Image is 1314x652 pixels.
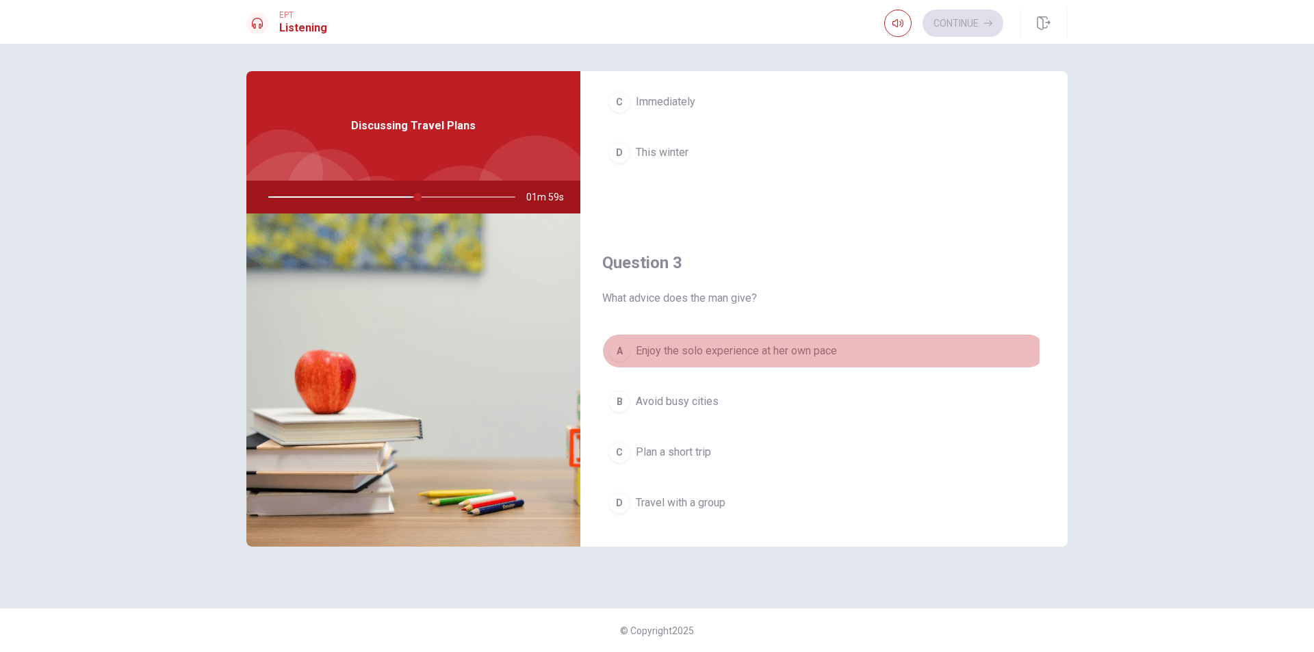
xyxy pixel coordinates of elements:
[351,118,476,134] span: Discussing Travel Plans
[608,142,630,164] div: D
[602,334,1046,368] button: AEnjoy the solo experience at her own pace
[602,85,1046,119] button: CImmediately
[636,94,695,110] span: Immediately
[608,441,630,463] div: C
[636,393,719,410] span: Avoid busy cities
[636,343,837,359] span: Enjoy the solo experience at her own pace
[602,435,1046,469] button: CPlan a short trip
[636,144,688,161] span: This winter
[602,486,1046,520] button: DTravel with a group
[602,252,1046,274] h4: Question 3
[636,444,711,460] span: Plan a short trip
[246,213,580,547] img: Discussing Travel Plans
[636,495,725,511] span: Travel with a group
[602,384,1046,419] button: BAvoid busy cities
[526,181,575,213] span: 01m 59s
[602,290,1046,307] span: What advice does the man give?
[608,91,630,113] div: C
[608,340,630,362] div: A
[620,625,694,636] span: © Copyright 2025
[608,391,630,413] div: B
[279,20,327,36] h1: Listening
[608,492,630,514] div: D
[279,10,327,20] span: EPT
[602,135,1046,170] button: DThis winter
